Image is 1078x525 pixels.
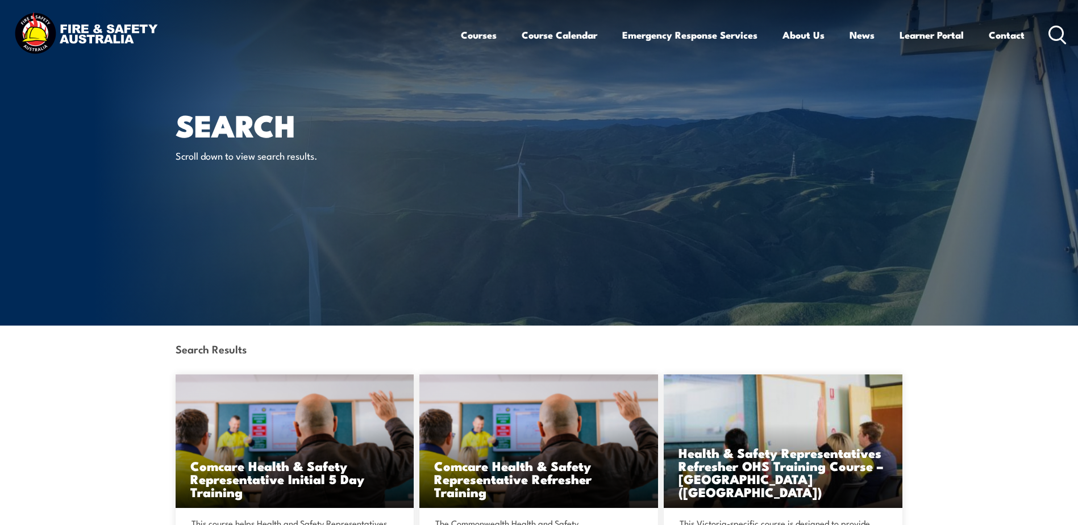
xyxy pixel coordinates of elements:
img: Health & Safety Representatives Initial OHS Training Course (VIC) [664,374,902,508]
a: Health & Safety Representatives Refresher OHS Training Course – [GEOGRAPHIC_DATA] ([GEOGRAPHIC_DA... [664,374,902,508]
h3: Health & Safety Representatives Refresher OHS Training Course – [GEOGRAPHIC_DATA] ([GEOGRAPHIC_DA... [679,446,888,498]
h3: Comcare Health & Safety Representative Refresher Training [434,459,643,498]
a: About Us [783,20,825,50]
p: Scroll down to view search results. [176,149,383,162]
strong: Search Results [176,341,247,356]
a: Course Calendar [522,20,597,50]
a: Contact [989,20,1025,50]
a: Emergency Response Services [622,20,757,50]
img: Comcare Health & Safety Representative Initial 5 Day TRAINING [419,374,658,508]
a: Learner Portal [900,20,964,50]
h1: Search [176,111,456,138]
a: Comcare Health & Safety Representative Initial 5 Day Training [176,374,414,508]
img: Comcare Health & Safety Representative Initial 5 Day TRAINING [176,374,414,508]
a: Comcare Health & Safety Representative Refresher Training [419,374,658,508]
a: News [850,20,875,50]
h3: Comcare Health & Safety Representative Initial 5 Day Training [190,459,399,498]
a: Courses [461,20,497,50]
